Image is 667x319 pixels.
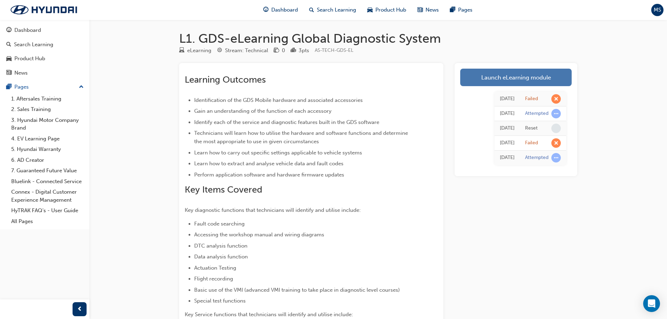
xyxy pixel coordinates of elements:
a: guage-iconDashboard [258,3,304,17]
span: Technicians will learn how to utilise the hardware and software functions and determine the most ... [194,130,409,145]
span: Learn how to extract and analyse vehicle data and fault codes [194,160,343,167]
div: Pages [14,83,29,91]
button: DashboardSearch LearningProduct HubNews [3,22,87,81]
span: Basic use of the VMI (advanced VMI training to take place in diagnostic level courses) [194,287,400,293]
div: Open Intercom Messenger [643,295,660,312]
a: pages-iconPages [444,3,478,17]
span: Flight recording [194,276,233,282]
span: Actuation Testing [194,265,236,271]
span: podium-icon [291,48,296,54]
span: Identify each of the service and diagnostic features built in the GDS software [194,119,379,125]
span: search-icon [6,42,11,48]
div: Reset [525,125,538,132]
span: Key Items Covered [185,184,262,195]
span: MS [654,6,661,14]
span: news-icon [417,6,423,14]
span: Special test functions [194,298,246,304]
a: HyTRAK FAQ's - User Guide [8,205,87,216]
div: Product Hub [14,55,45,63]
div: Stream: Technical [225,47,268,55]
a: 4. EV Learning Page [8,133,87,144]
span: Gain an understanding of the function of each accessory [194,108,332,114]
span: learningRecordVerb_NONE-icon [551,124,561,133]
span: Learning resource code [315,47,353,53]
span: up-icon [79,83,84,92]
span: DTC analysis function [194,243,247,249]
span: learningRecordVerb_FAIL-icon [551,94,561,104]
span: news-icon [6,70,12,76]
button: MS [651,4,663,16]
a: All Pages [8,216,87,227]
div: Price [274,46,285,55]
a: Product Hub [3,52,87,65]
span: Fault code searching [194,221,245,227]
div: Mon Sep 29 2025 17:01:18 GMT+0800 (Australian Western Standard Time) [500,124,515,132]
div: Failed [525,96,538,102]
span: learningRecordVerb_FAIL-icon [551,138,561,148]
button: Pages [3,81,87,93]
div: Attempted [525,154,549,161]
div: Mon Sep 29 2025 15:33:01 GMT+0800 (Australian Western Standard Time) [500,154,515,162]
span: Learning Outcomes [185,74,266,85]
span: Accessing the workshop manual and wiring diagrams [194,231,324,238]
span: Identification of the GDS Mobile hardware and associated accessories [194,97,363,103]
span: Perform application software and hardware firmware updates [194,172,344,178]
span: guage-icon [263,6,268,14]
span: Key diagnostic functions that technicians will identify and utilise include: [185,207,361,213]
a: 1. Aftersales Training [8,93,87,104]
span: News [426,6,439,14]
a: 2. Sales Training [8,104,87,115]
span: Search Learning [317,6,356,14]
div: Type [179,46,211,55]
div: eLearning [187,47,211,55]
span: Data analysis function [194,254,248,260]
span: Dashboard [271,6,298,14]
a: 3. Hyundai Motor Company Brand [8,115,87,133]
a: search-iconSearch Learning [304,3,362,17]
span: learningRecordVerb_ATTEMPT-icon [551,153,561,162]
div: News [14,69,28,77]
a: Connex - Digital Customer Experience Management [8,187,87,205]
div: Points [291,46,309,55]
a: news-iconNews [412,3,444,17]
span: Key Service functions that technicians will identify and utilise include: [185,311,353,318]
div: Mon Sep 29 2025 17:01:20 GMT+0800 (Australian Western Standard Time) [500,110,515,118]
a: Dashboard [3,24,87,37]
a: 5. Hyundai Warranty [8,144,87,155]
div: Failed [525,140,538,146]
span: learningRecordVerb_ATTEMPT-icon [551,109,561,118]
div: Stream [217,46,268,55]
span: prev-icon [77,305,82,314]
span: learningResourceType_ELEARNING-icon [179,48,184,54]
div: 0 [282,47,285,55]
div: Dashboard [14,26,41,34]
span: guage-icon [6,27,12,34]
img: Trak [4,2,84,17]
span: pages-icon [450,6,455,14]
div: Attempted [525,110,549,117]
div: Mon Sep 29 2025 16:50:13 GMT+0800 (Australian Western Standard Time) [500,139,515,147]
a: News [3,67,87,79]
a: Bluelink - Connected Service [8,176,87,187]
div: Mon Sep 29 2025 17:06:52 GMT+0800 (Australian Western Standard Time) [500,95,515,103]
a: Launch eLearning module [460,69,572,86]
span: car-icon [6,56,12,62]
div: Search Learning [14,41,53,49]
a: Search Learning [3,38,87,51]
a: car-iconProduct Hub [362,3,412,17]
span: target-icon [217,48,222,54]
span: car-icon [367,6,373,14]
span: Pages [458,6,472,14]
a: 6. AD Creator [8,155,87,166]
span: Learn how to carry out specific settings applicable to vehicle systems [194,150,362,156]
a: 7. Guaranteed Future Value [8,165,87,176]
span: search-icon [309,6,314,14]
div: 3 pts [299,47,309,55]
span: Product Hub [375,6,406,14]
span: money-icon [274,48,279,54]
span: pages-icon [6,84,12,90]
h1: L1. GDS-eLearning Global Diagnostic System [179,31,577,46]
